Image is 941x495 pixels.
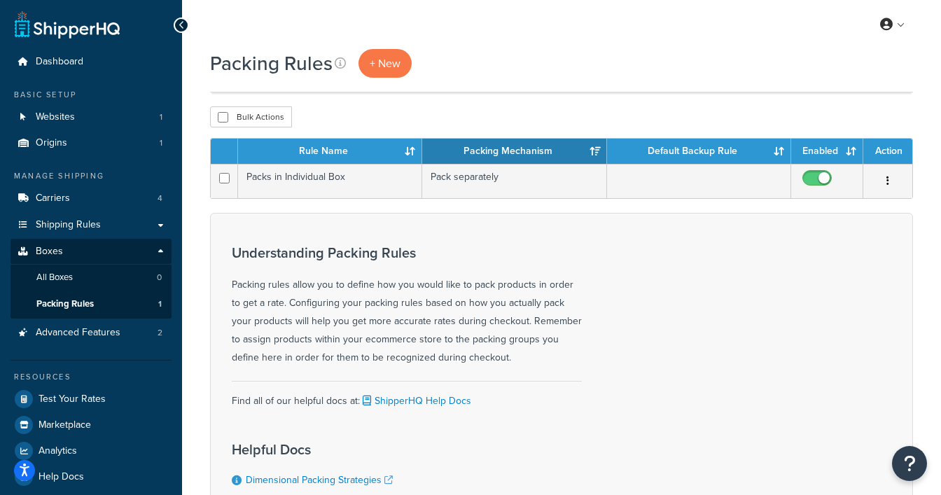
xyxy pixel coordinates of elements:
[360,393,471,408] a: ShipperHQ Help Docs
[863,139,912,164] th: Action
[11,464,172,489] a: Help Docs
[11,291,172,317] a: Packing Rules 1
[158,327,162,339] span: 2
[11,130,172,156] li: Origins
[11,186,172,211] li: Carriers
[422,164,606,198] td: Pack separately
[36,56,83,68] span: Dashboard
[158,298,162,310] span: 1
[157,272,162,284] span: 0
[210,106,292,127] button: Bulk Actions
[232,442,520,457] h3: Helpful Docs
[36,298,94,310] span: Packing Rules
[791,139,863,164] th: Enabled: activate to sort column ascending
[36,137,67,149] span: Origins
[11,239,172,265] a: Boxes
[11,49,172,75] a: Dashboard
[158,193,162,204] span: 4
[607,139,791,164] th: Default Backup Rule: activate to sort column ascending
[246,473,393,487] a: Dimensional Packing Strategies
[422,139,606,164] th: Packing Mechanism: activate to sort column ascending
[232,381,582,410] div: Find all of our helpful docs at:
[11,212,172,238] a: Shipping Rules
[11,320,172,346] a: Advanced Features 2
[892,446,927,481] button: Open Resource Center
[39,419,91,431] span: Marketplace
[238,139,422,164] th: Rule Name: activate to sort column ascending
[11,386,172,412] a: Test Your Rates
[11,104,172,130] li: Websites
[36,272,73,284] span: All Boxes
[11,130,172,156] a: Origins 1
[36,219,101,231] span: Shipping Rules
[36,327,120,339] span: Advanced Features
[358,49,412,78] a: + New
[11,265,172,291] li: All Boxes
[11,239,172,319] li: Boxes
[11,265,172,291] a: All Boxes 0
[210,50,333,77] h1: Packing Rules
[11,104,172,130] a: Websites 1
[39,445,77,457] span: Analytics
[11,438,172,463] a: Analytics
[11,186,172,211] a: Carriers 4
[11,412,172,438] a: Marketplace
[238,164,422,198] td: Packs in Individual Box
[36,111,75,123] span: Websites
[232,245,582,367] div: Packing rules allow you to define how you would like to pack products in order to get a rate. Con...
[36,246,63,258] span: Boxes
[160,111,162,123] span: 1
[370,55,400,71] span: + New
[11,89,172,101] div: Basic Setup
[39,471,84,483] span: Help Docs
[11,291,172,317] li: Packing Rules
[36,193,70,204] span: Carriers
[11,371,172,383] div: Resources
[11,320,172,346] li: Advanced Features
[232,245,582,260] h3: Understanding Packing Rules
[11,170,172,182] div: Manage Shipping
[39,393,106,405] span: Test Your Rates
[15,11,120,39] a: ShipperHQ Home
[160,137,162,149] span: 1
